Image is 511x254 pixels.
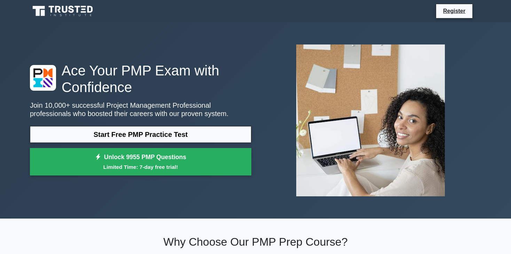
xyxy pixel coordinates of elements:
h2: Why Choose Our PMP Prep Course? [30,235,481,248]
h1: Ace Your PMP Exam with Confidence [30,62,251,96]
a: Start Free PMP Practice Test [30,126,251,143]
p: Join 10,000+ successful Project Management Professional professionals who boosted their careers w... [30,101,251,118]
small: Limited Time: 7-day free trial! [39,163,243,171]
a: Register [439,7,470,15]
a: Unlock 9955 PMP QuestionsLimited Time: 7-day free trial! [30,148,251,176]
